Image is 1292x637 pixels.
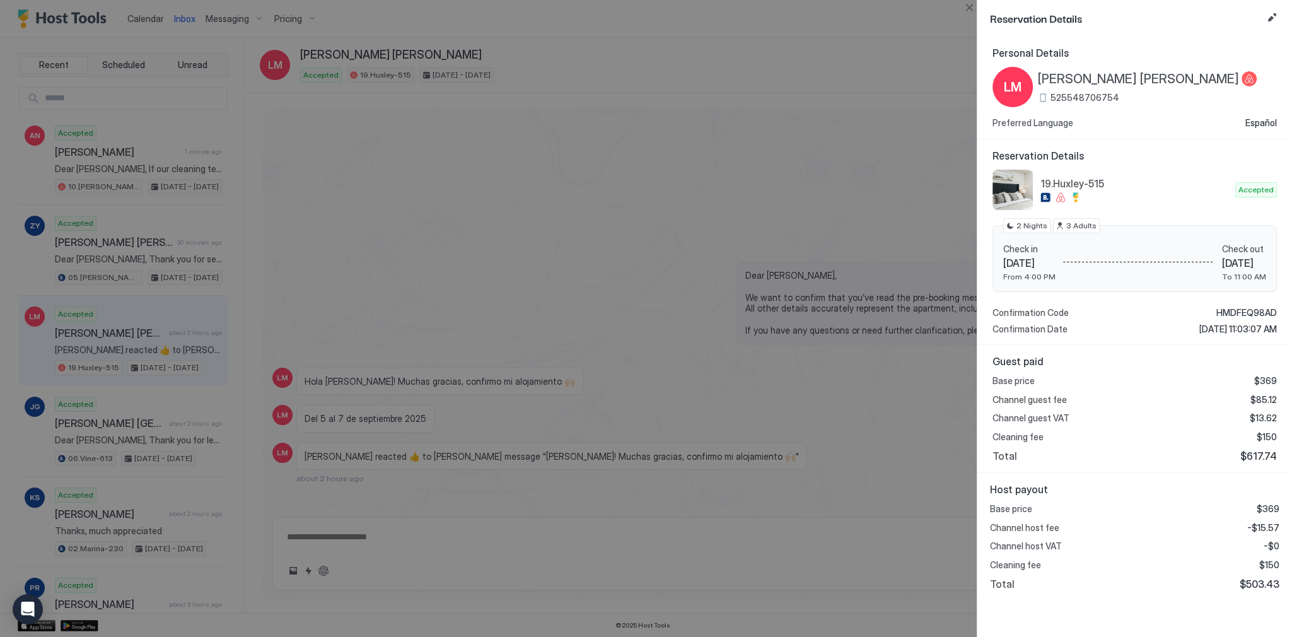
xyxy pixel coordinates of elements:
[1040,177,1230,190] span: 19.Huxley-515
[992,307,1069,318] span: Confirmation Code
[990,503,1032,515] span: Base price
[1245,117,1277,129] span: Español
[992,375,1035,387] span: Base price
[1254,375,1277,387] span: $369
[990,559,1041,571] span: Cleaning fee
[1250,412,1277,424] span: $13.62
[992,412,1069,424] span: Channel guest VAT
[1216,307,1277,318] span: HMDFEQ98AD
[1240,578,1279,590] span: $503.43
[992,170,1033,210] div: listing image
[992,450,1017,462] span: Total
[1222,243,1266,255] span: Check out
[990,522,1059,534] span: Channel host fee
[1050,92,1119,103] span: 525548706754
[1016,220,1047,231] span: 2 Nights
[1066,220,1097,231] span: 3 Adults
[1222,257,1266,269] span: [DATE]
[1038,71,1239,87] span: [PERSON_NAME] [PERSON_NAME]
[13,594,43,624] div: Open Intercom Messenger
[990,483,1279,496] span: Host payout
[990,541,1062,552] span: Channel host VAT
[1240,450,1277,462] span: $617.74
[1257,431,1277,443] span: $150
[1264,541,1279,552] span: -$0
[992,149,1277,162] span: Reservation Details
[1003,272,1056,281] span: From 4:00 PM
[990,10,1262,26] span: Reservation Details
[992,117,1073,129] span: Preferred Language
[992,324,1068,335] span: Confirmation Date
[1264,10,1279,25] button: Edit reservation
[1257,503,1279,515] span: $369
[1238,184,1274,196] span: Accepted
[1259,559,1279,571] span: $150
[992,355,1277,368] span: Guest paid
[992,431,1044,443] span: Cleaning fee
[992,394,1067,406] span: Channel guest fee
[1247,522,1279,534] span: -$15.57
[990,578,1015,590] span: Total
[1003,243,1056,255] span: Check in
[1003,257,1056,269] span: [DATE]
[1004,78,1021,96] span: LM
[1199,324,1277,335] span: [DATE] 11:03:07 AM
[1250,394,1277,406] span: $85.12
[1222,272,1266,281] span: To 11:00 AM
[992,47,1277,59] span: Personal Details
